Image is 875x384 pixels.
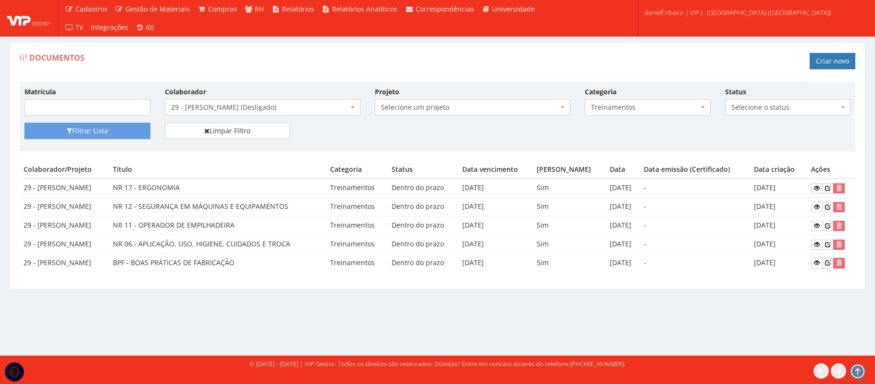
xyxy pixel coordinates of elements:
[75,4,108,13] span: Cadastros
[171,102,348,112] span: 29 - DANRLEY SIQUEIRA DE SOUZA (Desligado)
[606,217,641,235] td: [DATE]
[75,23,83,32] span: TV
[458,235,533,254] td: [DATE]
[326,161,388,179] th: Categoria
[25,123,150,139] button: Filtrar Lista
[91,23,128,32] span: Integrações
[375,87,399,97] label: Projeto
[61,18,87,37] a: TV
[606,179,641,197] td: [DATE]
[165,99,360,115] span: 29 - DANRLEY SIQUEIRA DE SOUZA (Desligado)
[388,198,458,217] td: Dentro do prazo
[132,18,158,37] a: (0)
[533,179,606,197] td: Sim
[640,235,750,254] td: -
[725,99,851,115] span: Selecione o status
[606,235,641,254] td: [DATE]
[533,254,606,272] td: Sim
[109,235,326,254] td: NR 06 - APLICAÇÃO, USO, HIGIENE, CUIDADOS E TROCA
[20,235,109,254] td: 29 - [PERSON_NAME]
[750,235,807,254] td: [DATE]
[125,4,190,13] span: Gestão de Materiais
[25,87,56,97] label: Matrícula
[725,87,746,97] label: Status
[388,217,458,235] td: Dentro do prazo
[585,99,711,115] span: Treinamentos
[388,179,458,197] td: Dentro do prazo
[7,11,50,26] img: logo
[731,102,839,112] span: Selecione o status
[533,235,606,254] td: Sim
[255,4,264,13] span: RH
[109,198,326,217] td: NR 12 - SEGURANÇA EM MÁQUINAS E EQUIPAMENTOS
[533,217,606,235] td: Sim
[388,235,458,254] td: Dentro do prazo
[20,179,109,197] td: 29 - [PERSON_NAME]
[644,8,831,17] span: danielf.ribeiro | VIP L. [GEOGRAPHIC_DATA] ([GEOGRAPHIC_DATA])
[332,4,397,13] span: Relatórios Analíticos
[640,198,750,217] td: -
[208,4,237,13] span: Compras
[326,217,388,235] td: Treinamentos
[165,123,291,139] a: Limpar Filtro
[606,254,641,272] td: [DATE]
[29,52,85,63] span: Documentos
[533,198,606,217] td: Sim
[458,179,533,197] td: [DATE]
[20,254,109,272] td: 29 - [PERSON_NAME]
[20,217,109,235] td: 29 - [PERSON_NAME]
[750,198,807,217] td: [DATE]
[458,198,533,217] td: [DATE]
[606,161,641,179] th: Data
[458,254,533,272] td: [DATE]
[326,254,388,272] td: Treinamentos
[533,161,606,179] th: [PERSON_NAME]
[20,198,109,217] td: 29 - [PERSON_NAME]
[109,217,326,235] td: NR 11 - OPERADOR DE EMPILHADEIRA
[326,179,388,197] td: Treinamentos
[640,217,750,235] td: -
[458,161,533,179] th: Data vencimento
[388,161,458,179] th: Status
[807,161,855,179] th: Ações
[606,198,641,217] td: [DATE]
[165,87,206,97] label: Colaborador
[750,254,807,272] td: [DATE]
[591,102,699,112] span: Treinamentos
[492,4,535,13] span: Universidade
[109,161,326,179] th: Título
[146,23,154,32] span: (0)
[388,254,458,272] td: Dentro do prazo
[326,198,388,217] td: Treinamentos
[458,217,533,235] td: [DATE]
[416,4,474,13] span: Correspondências
[810,53,855,69] a: Criar novo
[282,4,314,13] span: Relatórios
[109,254,326,272] td: BPF - BOAS PRÁTICAS DE FABRICAÇÃO
[249,359,626,369] div: © [DATE] - [DATE] | VIP Gestor. Todos os direitos são reservados. Dúvidas? Entre em contato atrav...
[750,179,807,197] td: [DATE]
[585,87,616,97] label: Categoria
[750,161,807,179] th: Data criação
[375,99,570,115] span: Selecione um projeto
[640,161,750,179] th: Data emissão (Certificado)
[750,217,807,235] td: [DATE]
[640,179,750,197] td: -
[326,235,388,254] td: Treinamentos
[381,102,558,112] span: Selecione um projeto
[87,18,132,37] a: Integrações
[109,179,326,197] td: NR 17 - ERGONOMIA
[640,254,750,272] td: -
[20,161,109,179] th: Colaborador/Projeto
